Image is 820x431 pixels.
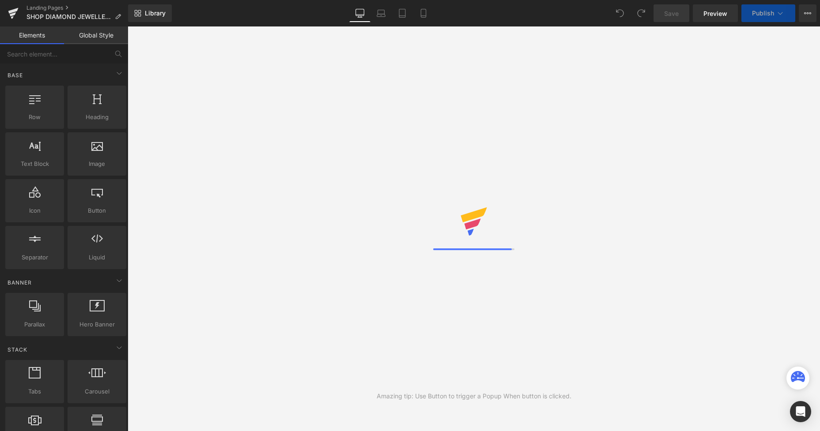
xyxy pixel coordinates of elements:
button: Redo [632,4,650,22]
button: More [799,4,816,22]
span: Heading [70,112,124,122]
div: Open Intercom Messenger [790,401,811,422]
span: Text Block [8,159,61,169]
span: Preview [703,9,727,18]
span: Tabs [8,387,61,396]
a: Preview [693,4,738,22]
span: Image [70,159,124,169]
span: Publish [752,10,774,17]
a: Global Style [64,26,128,44]
span: Stack [7,345,28,354]
span: Banner [7,278,33,287]
a: Mobile [413,4,434,22]
a: Laptop [370,4,392,22]
span: Button [70,206,124,215]
a: New Library [128,4,172,22]
span: Library [145,9,166,17]
span: Liquid [70,253,124,262]
button: Publish [741,4,795,22]
a: Tablet [392,4,413,22]
span: Carousel [70,387,124,396]
button: Undo [611,4,629,22]
span: Base [7,71,24,79]
div: Amazing tip: Use Button to trigger a Popup When button is clicked. [377,391,571,401]
span: Parallax [8,320,61,329]
span: Icon [8,206,61,215]
span: Hero Banner [70,320,124,329]
a: Desktop [349,4,370,22]
a: Landing Pages [26,4,128,11]
span: Separator [8,253,61,262]
span: Row [8,112,61,122]
span: Save [664,9,679,18]
span: SHOP DIAMOND JEWELLERY [26,13,111,20]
